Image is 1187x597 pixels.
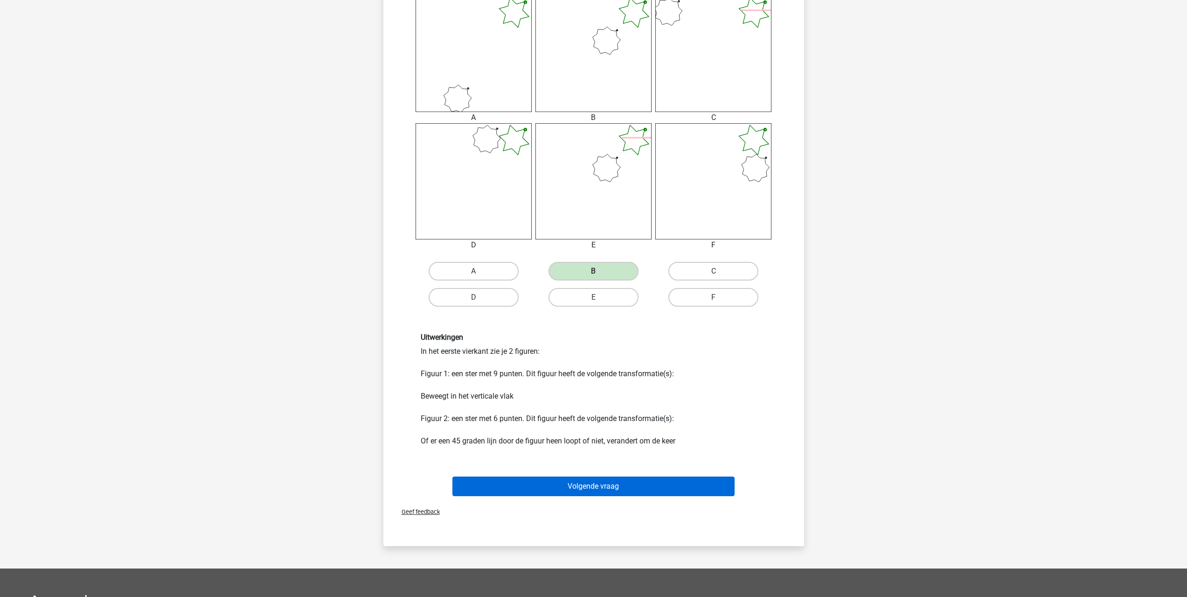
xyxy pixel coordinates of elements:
div: A [409,112,539,123]
div: F [648,239,778,251]
label: D [429,288,519,307]
label: A [429,262,519,281]
label: B [548,262,639,281]
label: F [668,288,758,307]
div: B [528,112,659,123]
h6: Uitwerkingen [421,333,767,342]
label: E [548,288,639,307]
div: E [528,239,659,251]
div: C [648,112,778,123]
span: Geef feedback [394,508,440,515]
div: D [409,239,539,251]
button: Volgende vraag [452,477,735,496]
label: C [668,262,758,281]
div: In het eerste vierkant zie je 2 figuren: Figuur 1: een ster met 9 punten. Dit figuur heeft de vol... [414,333,774,446]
